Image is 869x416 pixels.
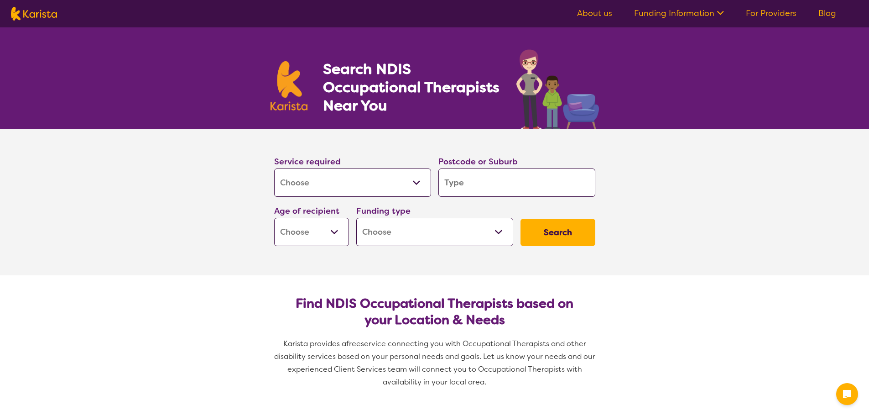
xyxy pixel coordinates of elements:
[577,8,612,19] a: About us
[520,219,595,246] button: Search
[283,339,346,348] span: Karista provides a
[281,295,588,328] h2: Find NDIS Occupational Therapists based on your Location & Needs
[438,169,595,197] input: Type
[11,7,57,21] img: Karista logo
[346,339,361,348] span: free
[274,339,597,387] span: service connecting you with Occupational Therapists and other disability services based on your p...
[323,60,500,115] h1: Search NDIS Occupational Therapists Near You
[274,156,341,167] label: Service required
[271,61,308,111] img: Karista logo
[818,8,836,19] a: Blog
[274,205,339,216] label: Age of recipient
[516,49,599,129] img: occupational-therapy
[634,8,724,19] a: Funding Information
[746,8,796,19] a: For Providers
[438,156,518,167] label: Postcode or Suburb
[356,205,411,216] label: Funding type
